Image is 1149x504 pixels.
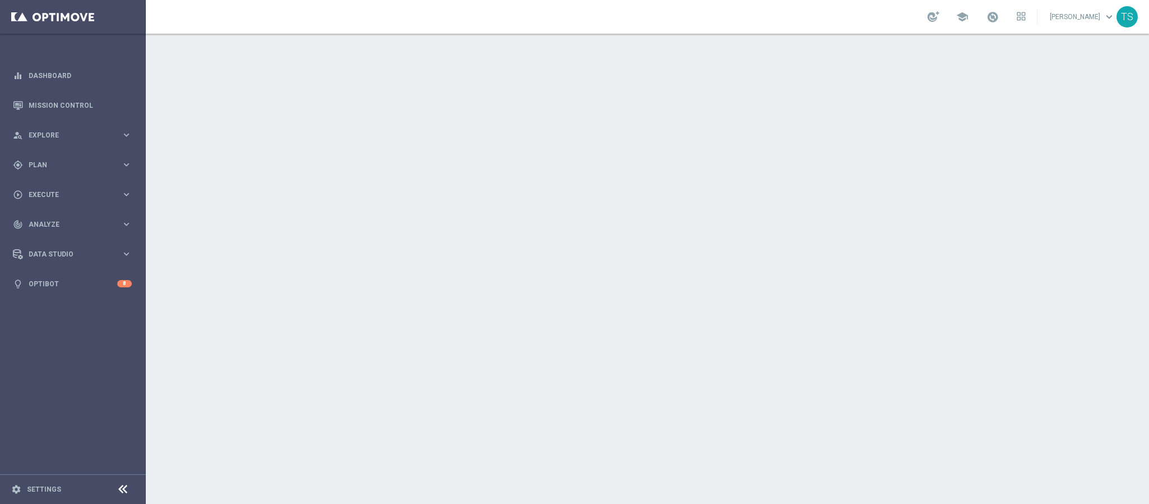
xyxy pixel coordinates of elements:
button: lightbulb Optibot 8 [12,280,132,288]
i: keyboard_arrow_right [121,219,132,230]
i: equalizer [13,71,23,81]
a: Settings [27,486,61,493]
i: play_circle_outline [13,190,23,200]
span: Analyze [29,221,121,228]
i: keyboard_arrow_right [121,130,132,140]
button: gps_fixed Plan keyboard_arrow_right [12,161,132,169]
div: Dashboard [13,61,132,90]
i: keyboard_arrow_right [121,159,132,170]
span: keyboard_arrow_down [1103,11,1115,23]
i: track_changes [13,219,23,230]
i: gps_fixed [13,160,23,170]
button: equalizer Dashboard [12,71,132,80]
span: Execute [29,191,121,198]
div: TS [1116,6,1138,28]
button: person_search Explore keyboard_arrow_right [12,131,132,140]
i: keyboard_arrow_right [121,189,132,200]
a: [PERSON_NAME]keyboard_arrow_down [1049,8,1116,25]
div: Explore [13,130,121,140]
span: Explore [29,132,121,139]
i: settings [11,484,21,494]
i: keyboard_arrow_right [121,249,132,259]
div: Plan [13,160,121,170]
div: Mission Control [13,90,132,120]
button: Data Studio keyboard_arrow_right [12,250,132,259]
div: Execute [13,190,121,200]
button: track_changes Analyze keyboard_arrow_right [12,220,132,229]
div: Analyze [13,219,121,230]
span: school [956,11,968,23]
button: play_circle_outline Execute keyboard_arrow_right [12,190,132,199]
a: Mission Control [29,90,132,120]
span: Data Studio [29,251,121,258]
div: Data Studio [13,249,121,259]
a: Optibot [29,269,117,299]
div: Optibot [13,269,132,299]
a: Dashboard [29,61,132,90]
div: 8 [117,280,132,287]
i: person_search [13,130,23,140]
i: lightbulb [13,279,23,289]
span: Plan [29,162,121,168]
button: Mission Control [12,101,132,110]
